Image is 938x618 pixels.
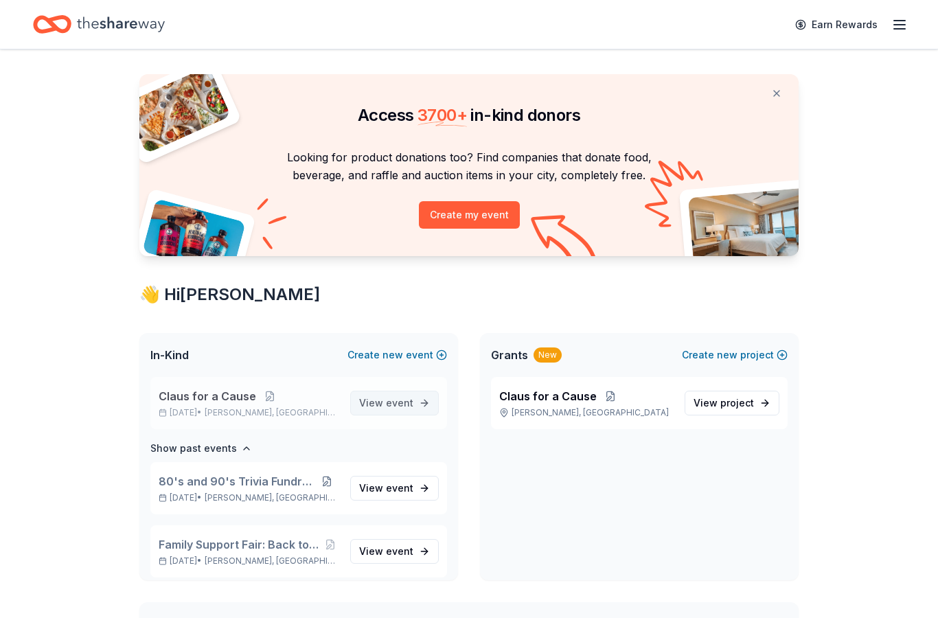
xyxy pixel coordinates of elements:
[350,539,439,564] a: View event
[150,347,189,363] span: In-Kind
[717,347,737,363] span: new
[534,347,562,363] div: New
[386,482,413,494] span: event
[159,473,314,490] span: 80's and 90's Trivia Fundraiser
[205,407,339,418] span: [PERSON_NAME], [GEOGRAPHIC_DATA]
[350,476,439,501] a: View event
[382,347,403,363] span: new
[139,284,799,306] div: 👋 Hi [PERSON_NAME]
[359,543,413,560] span: View
[694,395,754,411] span: View
[359,395,413,411] span: View
[499,407,674,418] p: [PERSON_NAME], [GEOGRAPHIC_DATA]
[499,388,597,404] span: Claus for a Cause
[531,215,599,266] img: Curvy arrow
[359,480,413,496] span: View
[156,148,782,185] p: Looking for product donations too? Find companies that donate food, beverage, and raffle and auct...
[491,347,528,363] span: Grants
[419,201,520,229] button: Create my event
[347,347,447,363] button: Createnewevent
[124,66,231,154] img: Pizza
[350,391,439,415] a: View event
[159,556,339,566] p: [DATE] •
[150,440,252,457] button: Show past events
[720,397,754,409] span: project
[417,105,467,125] span: 3700 +
[685,391,779,415] a: View project
[386,545,413,557] span: event
[159,407,339,418] p: [DATE] •
[150,440,237,457] h4: Show past events
[682,347,788,363] button: Createnewproject
[205,492,339,503] span: [PERSON_NAME], [GEOGRAPHIC_DATA]
[358,105,580,125] span: Access in-kind donors
[205,556,339,566] span: [PERSON_NAME], [GEOGRAPHIC_DATA]
[33,8,165,41] a: Home
[386,397,413,409] span: event
[159,492,339,503] p: [DATE] •
[159,536,321,553] span: Family Support Fair: Back to Play Birthday Fun!
[159,388,256,404] span: Claus for a Cause
[787,12,886,37] a: Earn Rewards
